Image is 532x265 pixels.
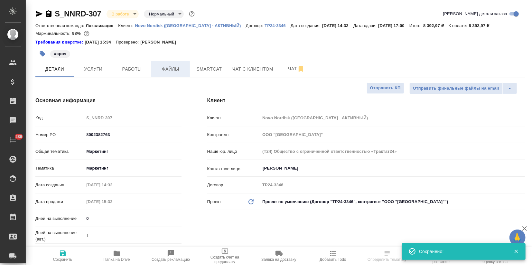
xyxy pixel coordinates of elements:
[232,65,273,73] span: Чат с клиентом
[116,39,141,45] p: Проверено:
[207,199,221,205] p: Проект
[36,247,90,265] button: Сохранить
[202,255,248,264] span: Создать счет на предоплату
[82,29,91,38] button: 135.00 RUB;
[207,115,260,121] p: Клиент
[35,165,84,172] p: Тематика
[291,23,322,28] p: Дата создания:
[368,257,406,262] span: Определить тематику
[35,23,86,28] p: Ответственная команда:
[297,65,305,73] svg: Отписаться
[140,39,181,45] p: [PERSON_NAME]
[84,113,181,123] input: Пустое поле
[35,97,182,104] h4: Основная информация
[322,23,353,28] p: [DATE] 14:32
[260,147,525,156] input: Пустое поле
[45,10,52,18] button: Скопировать ссылку
[84,146,181,157] div: Маркетинг
[413,85,499,92] span: Отправить финальные файлы на email
[53,257,72,262] span: Сохранить
[260,180,525,190] input: Пустое поле
[35,132,84,138] p: Номер PO
[353,23,378,28] p: Дата сдачи:
[469,23,494,28] p: 8 392,97 ₽
[50,51,71,56] span: сроч
[512,231,523,244] span: 🙏
[207,97,525,104] h4: Клиент
[198,247,252,265] button: Создать счет на предоплату
[509,249,523,254] button: Закрыть
[252,247,306,265] button: Заявка на доставку
[107,10,139,18] div: В работе
[155,65,186,73] span: Файлы
[39,65,70,73] span: Детали
[207,166,260,172] p: Контактное лицо
[260,130,525,139] input: Пустое поле
[72,31,82,36] p: 98%
[78,65,109,73] span: Услуги
[260,113,525,123] input: Пустое поле
[35,39,85,45] div: Нажми, чтобы открыть папку с инструкцией
[90,247,144,265] button: Папка на Drive
[409,83,503,94] button: Отправить финальные файлы на email
[378,23,409,28] p: [DATE] 17:00
[86,23,118,28] p: Локализация
[320,257,346,262] span: Добавить Todo
[110,11,131,17] button: В работе
[35,230,84,242] p: Дней на выполнение (авт.)
[147,11,176,17] button: Нормальный
[84,130,181,139] input: ✎ Введи что-нибудь
[419,248,504,255] div: Сохранено!
[306,247,360,265] button: Добавить Todo
[84,180,140,190] input: Пустое поле
[135,23,246,28] a: Novo Nordisk ([GEOGRAPHIC_DATA] - АКТИВНЫЙ)
[144,247,198,265] button: Создать рекламацию
[118,23,135,28] p: Клиент:
[152,257,190,262] span: Создать рекламацию
[35,148,84,155] p: Общая тематика
[423,23,449,28] p: 8 392,97 ₽
[35,115,84,121] p: Код
[84,163,181,174] div: Маркетинг
[35,31,72,36] p: Маржинальность:
[35,39,85,45] a: Требования к верстке:
[449,23,469,28] p: К оплате:
[35,199,84,205] p: Дата продажи
[35,47,50,61] button: Добавить тэг
[509,230,526,246] button: 🙏
[188,10,196,18] button: Доп статусы указывают на важность/срочность заказа
[246,23,265,28] p: Договор:
[370,84,401,92] span: Отправить КП
[360,247,414,265] button: Определить тематику
[104,257,130,262] span: Папка на Drive
[2,132,24,148] a: 286
[281,65,312,73] span: Чат
[367,83,404,94] button: Отправить КП
[35,182,84,188] p: Дата создания
[54,51,66,57] p: #сроч
[84,214,181,223] input: ✎ Введи что-нибудь
[84,197,140,206] input: Пустое поле
[261,257,296,262] span: Заявка на доставку
[409,23,423,28] p: Итого:
[12,133,26,140] span: 286
[144,10,184,18] div: В работе
[85,39,116,45] p: [DATE] 15:34
[207,148,260,155] p: Наше юр. лицо
[207,132,260,138] p: Контрагент
[84,231,181,240] input: Пустое поле
[117,65,147,73] span: Работы
[35,215,84,222] p: Дней на выполнение
[443,11,507,17] span: [PERSON_NAME] детали заказа
[55,9,101,18] a: S_NNRD-307
[35,10,43,18] button: Скопировать ссылку для ЯМессенджера
[409,83,517,94] div: split button
[521,168,523,169] button: Open
[194,65,225,73] span: Smartcat
[260,196,525,207] div: Проект по умолчанию (Договор "ТР24-3346", контрагент "ООО "[GEOGRAPHIC_DATA]"")
[265,23,291,28] a: ТР24-3346
[207,182,260,188] p: Договор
